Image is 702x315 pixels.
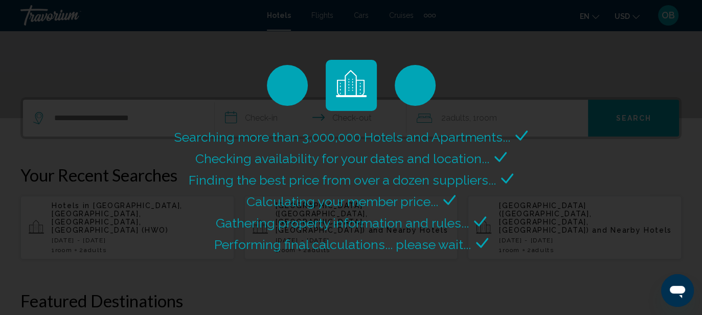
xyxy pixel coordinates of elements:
iframe: Button to launch messaging window [661,274,694,307]
span: Calculating your member price... [246,194,438,209]
span: Searching more than 3,000,000 Hotels and Apartments... [174,129,510,145]
span: Finding the best price from over a dozen suppliers... [189,172,496,188]
span: Checking availability for your dates and location... [195,151,489,166]
span: Performing final calculations... please wait... [214,237,471,252]
span: Gathering property information and rules... [216,215,469,231]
